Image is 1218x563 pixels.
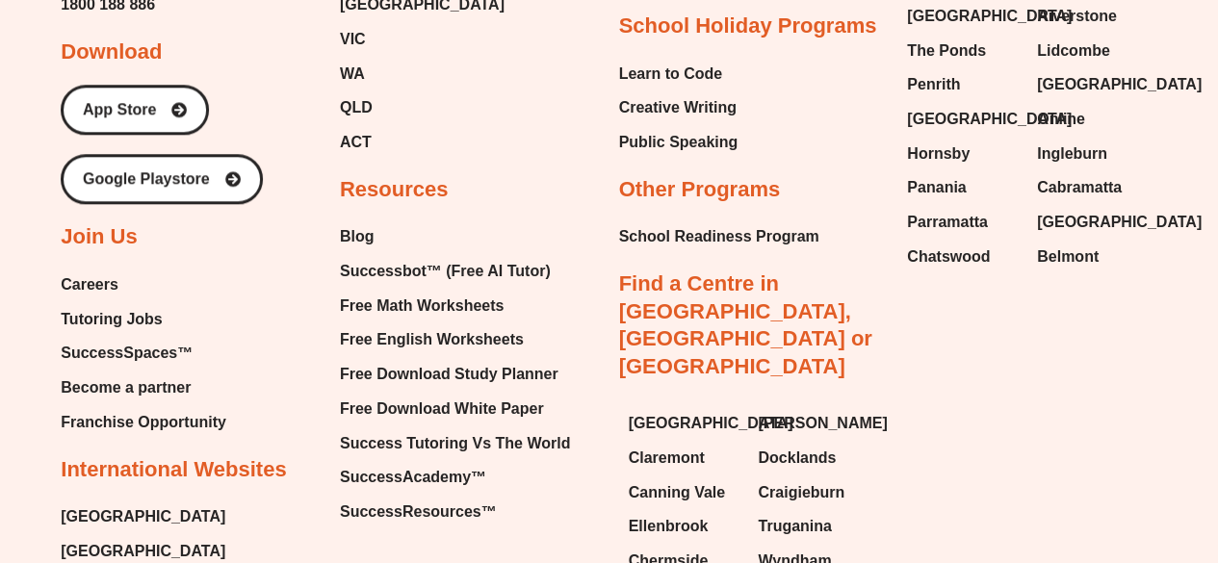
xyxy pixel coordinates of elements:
a: Parramatta [907,208,1018,237]
iframe: Chat Widget [1122,471,1218,563]
a: Docklands [758,444,868,473]
a: Become a partner [61,373,226,402]
a: [GEOGRAPHIC_DATA] [1037,208,1148,237]
span: [GEOGRAPHIC_DATA] [629,409,793,438]
span: Chatswood [907,243,990,271]
span: [GEOGRAPHIC_DATA] [907,105,1072,134]
span: Hornsby [907,140,970,168]
a: [GEOGRAPHIC_DATA] [907,105,1018,134]
span: Belmont [1037,243,1099,271]
span: Blog [340,222,375,251]
span: Google Playstore [83,171,210,187]
span: ACT [340,128,372,157]
span: Craigieburn [758,478,844,507]
a: Chatswood [907,243,1018,271]
a: SuccessSpaces™ [61,339,226,368]
span: Parramatta [907,208,988,237]
a: Franchise Opportunity [61,408,226,437]
span: Truganina [758,512,831,541]
a: VIC [340,25,505,54]
a: QLD [340,93,505,122]
span: Careers [61,270,118,299]
span: App Store [83,102,156,117]
a: Successbot™ (Free AI Tutor) [340,257,570,286]
a: [GEOGRAPHIC_DATA] [629,409,739,438]
a: Hornsby [907,140,1018,168]
a: Find a Centre in [GEOGRAPHIC_DATA], [GEOGRAPHIC_DATA] or [GEOGRAPHIC_DATA] [619,271,872,378]
span: Tutoring Jobs [61,305,162,334]
a: WA [340,60,505,89]
a: Google Playstore [61,154,263,204]
a: App Store [61,85,209,135]
a: Success Tutoring Vs The World [340,429,570,458]
span: [GEOGRAPHIC_DATA] [907,2,1072,31]
a: Panania [907,173,1018,202]
a: Cabramatta [1037,173,1148,202]
a: SuccessAcademy™ [340,463,570,492]
span: Become a partner [61,373,191,402]
a: Truganina [758,512,868,541]
h2: Download [61,38,162,66]
span: Lidcombe [1037,37,1110,65]
h2: School Holiday Programs [619,13,877,40]
a: Learn to Code [619,60,739,89]
a: Blog [340,222,570,251]
a: Canning Vale [629,478,739,507]
a: The Ponds [907,37,1018,65]
a: Free English Worksheets [340,325,570,354]
span: [GEOGRAPHIC_DATA] [1037,70,1202,99]
span: The Ponds [907,37,986,65]
a: Riverstone [1037,2,1148,31]
h2: International Websites [61,456,286,484]
h2: Join Us [61,223,137,251]
span: Free Download Study Planner [340,360,558,389]
a: Free Download Study Planner [340,360,570,389]
span: WA [340,60,365,89]
span: Canning Vale [629,478,725,507]
span: Panania [907,173,966,202]
span: Learn to Code [619,60,723,89]
span: QLD [340,93,373,122]
span: [GEOGRAPHIC_DATA] [1037,208,1202,237]
a: [PERSON_NAME] [758,409,868,438]
span: Penrith [907,70,960,99]
span: Successbot™ (Free AI Tutor) [340,257,551,286]
span: Ingleburn [1037,140,1107,168]
h2: Other Programs [619,176,781,204]
span: Docklands [758,444,836,473]
span: Ellenbrook [629,512,709,541]
span: VIC [340,25,366,54]
span: Creative Writing [619,93,737,122]
a: Claremont [629,444,739,473]
a: [GEOGRAPHIC_DATA] [61,502,225,531]
a: Careers [61,270,226,299]
a: Ingleburn [1037,140,1148,168]
span: Online [1037,105,1085,134]
a: SuccessResources™ [340,498,570,526]
span: Claremont [629,444,705,473]
span: [PERSON_NAME] [758,409,887,438]
span: Public Speaking [619,128,739,157]
a: Craigieburn [758,478,868,507]
span: Cabramatta [1037,173,1122,202]
span: Free Math Worksheets [340,292,504,320]
a: Ellenbrook [629,512,739,541]
a: [GEOGRAPHIC_DATA] [1037,70,1148,99]
a: Tutoring Jobs [61,305,226,334]
span: Free English Worksheets [340,325,524,354]
span: Free Download White Paper [340,395,544,423]
h2: Resources [340,176,449,204]
a: Online [1037,105,1148,134]
a: Belmont [1037,243,1148,271]
a: School Readiness Program [619,222,819,251]
a: Creative Writing [619,93,739,122]
a: Free Download White Paper [340,395,570,423]
a: Free Math Worksheets [340,292,570,320]
a: Penrith [907,70,1018,99]
a: [GEOGRAPHIC_DATA] [907,2,1018,31]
